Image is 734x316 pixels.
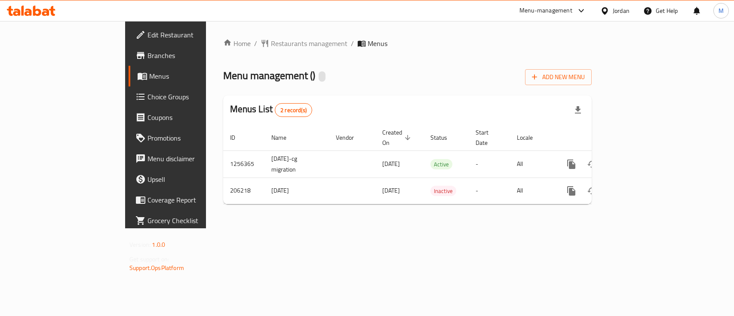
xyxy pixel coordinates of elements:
[129,86,248,107] a: Choice Groups
[613,6,630,15] div: Jordan
[264,178,329,204] td: [DATE]
[129,45,248,66] a: Branches
[129,254,169,265] span: Get support on:
[147,153,241,164] span: Menu disclaimer
[519,6,572,16] div: Menu-management
[261,38,347,49] a: Restaurants management
[510,178,554,204] td: All
[271,38,347,49] span: Restaurants management
[147,112,241,123] span: Coupons
[223,66,315,85] span: Menu management ( )
[271,132,298,143] span: Name
[129,190,248,210] a: Coverage Report
[382,127,413,148] span: Created On
[129,262,184,273] a: Support.OpsPlatform
[336,132,365,143] span: Vendor
[147,50,241,61] span: Branches
[582,181,602,201] button: Change Status
[129,107,248,128] a: Coupons
[469,178,510,204] td: -
[382,185,400,196] span: [DATE]
[129,128,248,148] a: Promotions
[430,160,452,169] span: Active
[147,195,241,205] span: Coverage Report
[147,30,241,40] span: Edit Restaurant
[582,154,602,175] button: Change Status
[561,154,582,175] button: more
[254,38,257,49] li: /
[147,215,241,226] span: Grocery Checklist
[510,150,554,178] td: All
[230,132,246,143] span: ID
[275,103,312,117] div: Total records count
[129,148,248,169] a: Menu disclaimer
[382,158,400,169] span: [DATE]
[129,25,248,45] a: Edit Restaurant
[554,125,651,151] th: Actions
[469,150,510,178] td: -
[129,210,248,231] a: Grocery Checklist
[264,150,329,178] td: [DATE]-cg migration
[532,72,585,83] span: Add New Menu
[525,69,592,85] button: Add New Menu
[561,181,582,201] button: more
[351,38,354,49] li: /
[129,66,248,86] a: Menus
[517,132,544,143] span: Locale
[568,100,588,120] div: Export file
[152,239,165,250] span: 1.0.0
[476,127,500,148] span: Start Date
[230,103,312,117] h2: Menus List
[149,71,241,81] span: Menus
[223,38,592,49] nav: breadcrumb
[430,186,456,196] span: Inactive
[147,133,241,143] span: Promotions
[719,6,724,15] span: M
[275,106,312,114] span: 2 record(s)
[147,92,241,102] span: Choice Groups
[129,169,248,190] a: Upsell
[368,38,387,49] span: Menus
[129,239,150,250] span: Version:
[223,125,651,204] table: enhanced table
[147,174,241,184] span: Upsell
[430,132,458,143] span: Status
